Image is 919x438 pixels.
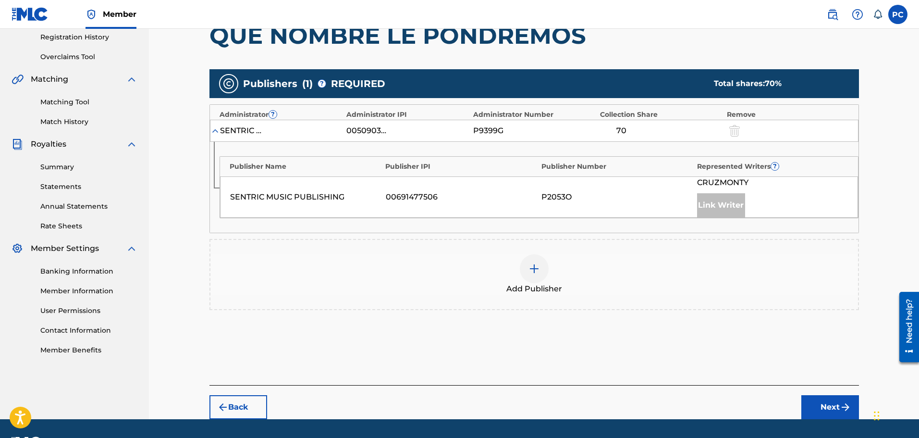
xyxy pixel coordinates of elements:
[302,76,313,91] span: ( 1 )
[40,182,137,192] a: Statements
[40,201,137,212] a: Annual Statements
[40,345,137,355] a: Member Benefits
[827,9,838,20] img: search
[874,401,880,430] div: Drag
[385,162,537,172] div: Publisher IPI
[346,110,468,120] div: Administrator IPI
[40,306,137,316] a: User Permissions
[823,5,842,24] a: Public Search
[12,74,24,85] img: Matching
[528,263,540,275] img: add
[840,401,851,413] img: f7272a7cc735f4ea7f67.svg
[86,9,97,20] img: Top Rightsholder
[848,5,867,24] div: Help
[714,78,840,89] div: Total shares:
[126,74,137,85] img: expand
[40,117,137,127] a: Match History
[600,110,722,120] div: Collection Share
[40,32,137,42] a: Registration History
[230,191,381,203] div: SENTRIC MUSIC PUBLISHING
[243,76,297,91] span: Publishers
[541,191,692,203] div: P2053O
[209,21,859,50] h1: QUE NOMBRE LE PONDREMOS
[765,79,782,88] span: 70 %
[223,78,234,89] img: publishers
[386,191,537,203] div: 00691477506
[103,9,136,20] span: Member
[727,110,849,120] div: Remove
[873,10,882,19] div: Notifications
[871,392,919,438] iframe: Chat Widget
[473,110,595,120] div: Administrator Number
[220,110,342,120] div: Administrator
[40,325,137,336] a: Contact Information
[209,395,267,419] button: Back
[331,76,385,91] span: REQUIRED
[318,80,326,88] span: ?
[892,288,919,365] iframe: Resource Center
[771,163,779,170] span: ?
[12,138,23,150] img: Royalties
[40,52,137,62] a: Overclaims Tool
[801,395,859,419] button: Next
[12,243,23,254] img: Member Settings
[541,162,693,172] div: Publisher Number
[40,97,137,107] a: Matching Tool
[269,111,277,118] span: ?
[40,221,137,231] a: Rate Sheets
[697,177,748,188] span: CRUZMONTY
[40,266,137,276] a: Banking Information
[12,7,49,21] img: MLC Logo
[210,126,220,136] img: expand-cell-toggle
[506,283,562,295] span: Add Publisher
[697,162,848,172] div: Represented Writers
[852,9,863,20] img: help
[31,74,68,85] span: Matching
[126,138,137,150] img: expand
[31,243,99,254] span: Member Settings
[126,243,137,254] img: expand
[230,162,381,172] div: Publisher Name
[31,138,66,150] span: Royalties
[217,401,229,413] img: 7ee5dd4eb1f8a8e3ef2f.svg
[40,162,137,172] a: Summary
[888,5,907,24] div: User Menu
[40,286,137,296] a: Member Information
